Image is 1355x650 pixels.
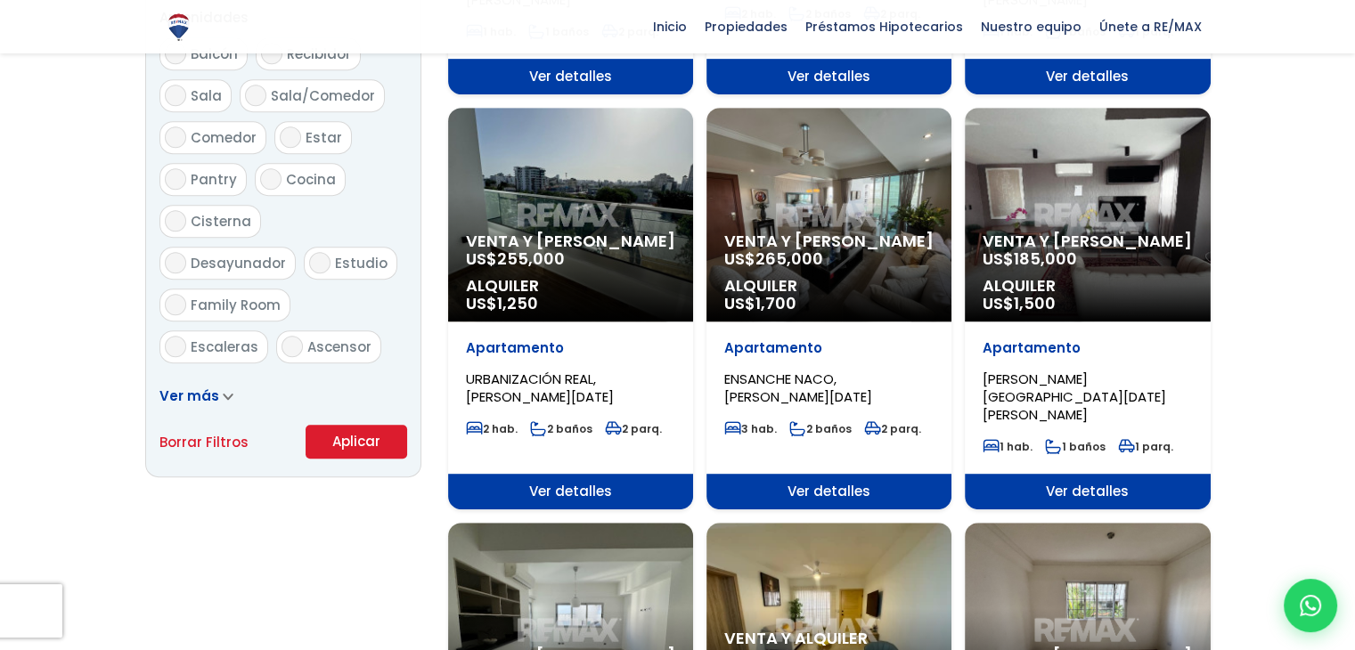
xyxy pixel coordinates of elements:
span: US$ [983,292,1056,314]
span: Ver más [159,386,219,405]
span: Escaleras [191,337,258,356]
span: 2 baños [530,421,592,436]
span: Estudio [335,254,388,272]
span: Comedor [191,128,257,147]
span: Ascensor [307,337,371,356]
span: 2 parq. [605,421,662,436]
span: Inicio [644,13,696,40]
input: Balcón [165,43,186,64]
span: Venta y [PERSON_NAME] [466,232,675,250]
p: Apartamento [466,339,675,357]
span: Únete a RE/MAX [1090,13,1211,40]
span: Balcón [191,45,238,63]
span: Ver detalles [448,474,693,509]
button: Aplicar [306,425,407,459]
p: Apartamento [724,339,934,357]
span: URBANIZACIÓN REAL, [PERSON_NAME][DATE] [466,370,614,406]
span: US$ [466,248,565,270]
span: 1,250 [497,292,538,314]
input: Estudio [309,252,331,273]
input: Ascensor [282,336,303,357]
span: 1,500 [1014,292,1056,314]
span: 255,000 [497,248,565,270]
span: 3 hab. [724,421,777,436]
span: Desayunador [191,254,286,272]
span: Venta y [PERSON_NAME] [983,232,1192,250]
span: ENSANCHE NACO, [PERSON_NAME][DATE] [724,370,872,406]
span: US$ [983,248,1077,270]
span: US$ [724,292,796,314]
input: Sala/Comedor [245,85,266,106]
input: Comedor [165,126,186,148]
span: Pantry [191,170,237,189]
a: Borrar Filtros [159,431,249,453]
input: Sala [165,85,186,106]
span: Family Room [191,296,281,314]
p: Apartamento [983,339,1192,357]
a: Ver más [159,386,233,405]
span: 2 baños [789,421,852,436]
span: 2 hab. [466,421,518,436]
input: Recibidor [261,43,282,64]
input: Cisterna [165,210,186,232]
span: 2 parq. [864,421,921,436]
span: Sala/Comedor [271,86,375,105]
a: Venta y [PERSON_NAME] US$265,000 Alquiler US$1,700 Apartamento ENSANCHE NACO, [PERSON_NAME][DATE]... [706,108,951,509]
span: Ver detalles [965,474,1210,509]
span: [PERSON_NAME][GEOGRAPHIC_DATA][DATE][PERSON_NAME] [983,370,1166,424]
span: 1 hab. [983,439,1033,454]
span: Propiedades [696,13,796,40]
input: Escaleras [165,336,186,357]
span: 1,700 [755,292,796,314]
input: Family Room [165,294,186,315]
input: Desayunador [165,252,186,273]
span: Venta y [PERSON_NAME] [724,232,934,250]
a: Venta y [PERSON_NAME] US$185,000 Alquiler US$1,500 Apartamento [PERSON_NAME][GEOGRAPHIC_DATA][DAT... [965,108,1210,509]
input: Estar [280,126,301,148]
span: Alquiler [466,277,675,295]
span: Estar [306,128,342,147]
span: Ver detalles [706,474,951,509]
span: Cocina [286,170,336,189]
input: Cocina [260,168,282,190]
span: Ver detalles [448,59,693,94]
span: Ver detalles [706,59,951,94]
span: Nuestro equipo [972,13,1090,40]
a: Venta y [PERSON_NAME] US$255,000 Alquiler US$1,250 Apartamento URBANIZACIÓN REAL, [PERSON_NAME][D... [448,108,693,509]
span: US$ [466,292,538,314]
span: Recibidor [287,45,351,63]
input: Pantry [165,168,186,190]
span: 185,000 [1014,248,1077,270]
span: Sala [191,86,222,105]
span: Alquiler [983,277,1192,295]
span: US$ [724,248,823,270]
span: 1 baños [1045,439,1106,454]
span: Alquiler [724,277,934,295]
span: Ver detalles [965,59,1210,94]
span: 1 parq. [1118,439,1173,454]
span: Cisterna [191,212,251,231]
span: 265,000 [755,248,823,270]
img: Logo de REMAX [163,12,194,43]
span: Préstamos Hipotecarios [796,13,972,40]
